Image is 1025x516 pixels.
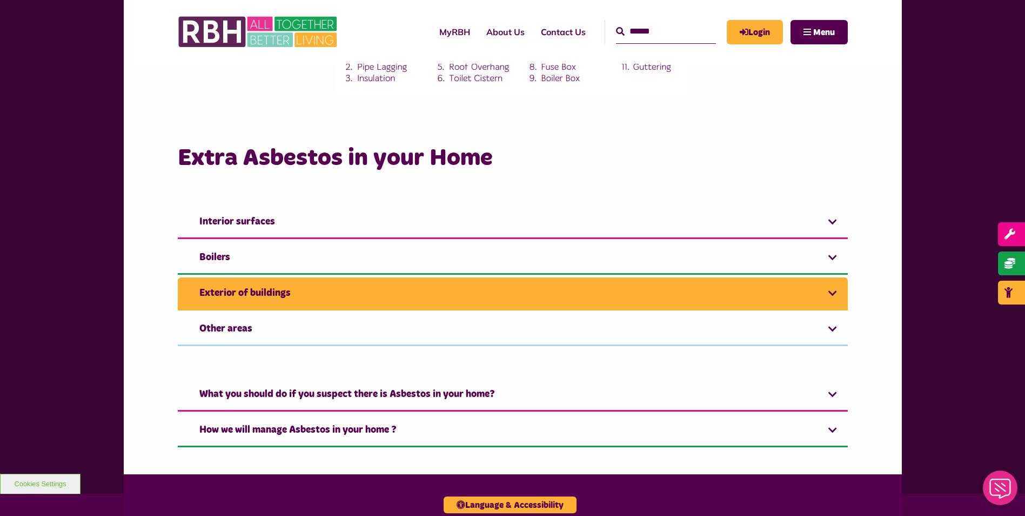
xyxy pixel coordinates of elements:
a: Other areas [178,313,848,346]
a: MyRBH [431,17,478,47]
span: Menu [813,28,835,37]
a: MyRBH [727,20,783,44]
a: About Us [478,17,533,47]
a: Boilers [178,242,848,275]
button: Navigation [790,20,848,44]
img: RBH [178,11,340,53]
iframe: Netcall Web Assistant for live chat [976,467,1025,516]
h3: Extra Asbestos in your Home [178,143,848,174]
a: Contact Us [533,17,594,47]
a: What you should do if you suspect there is Asbestos in your home? [178,379,848,412]
a: How we will manage Asbestos in your home ? [178,414,848,447]
a: Interior surfaces [178,206,848,239]
a: Exterior of buildings [178,277,848,310]
button: Language & Accessibility [444,497,577,513]
input: Search [616,20,716,43]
